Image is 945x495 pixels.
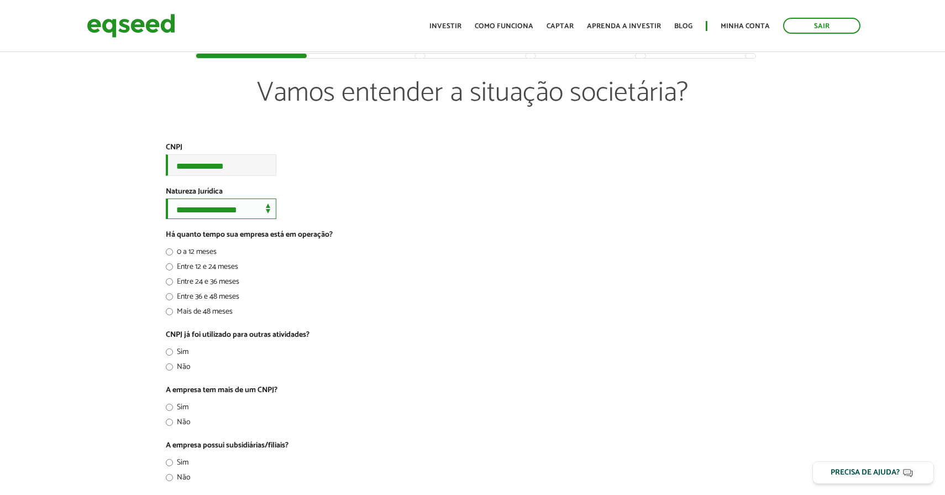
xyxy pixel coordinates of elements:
[166,263,238,274] label: Entre 12 e 24 meses
[166,419,191,430] label: Não
[166,248,173,256] input: 0 a 12 meses
[166,442,288,450] label: A empresa possui subsidiárias/filiais?
[166,293,239,304] label: Entre 36 e 48 meses
[674,23,692,30] a: Blog
[547,23,574,30] a: Captar
[166,363,173,371] input: Não
[166,348,188,359] label: Sim
[166,308,233,319] label: Mais de 48 meses
[166,419,173,426] input: Não
[166,248,217,259] label: 0 a 12 meses
[196,76,748,143] p: Vamos entender a situação societária?
[475,23,533,30] a: Como funciona
[166,293,173,300] input: Entre 36 e 48 meses
[166,459,188,470] label: Sim
[87,11,175,40] img: EqSeed
[429,23,461,30] a: Investir
[721,23,770,30] a: Minha conta
[166,348,173,356] input: Sim
[166,278,173,285] input: Entre 24 e 36 meses
[166,404,173,411] input: Sim
[166,363,191,374] label: Não
[166,231,333,239] label: Há quanto tempo sua empresa está em operação?
[166,387,277,394] label: A empresa tem mais de um CNPJ?
[166,144,182,152] label: CNPJ
[166,308,173,315] input: Mais de 48 meses
[166,404,188,415] label: Sim
[166,331,309,339] label: CNPJ já foi utilizado para outras atividades?
[783,18,860,34] a: Sair
[587,23,661,30] a: Aprenda a investir
[166,188,223,196] label: Natureza Jurídica
[166,263,173,270] input: Entre 12 e 24 meses
[166,474,173,481] input: Não
[166,459,173,466] input: Sim
[166,278,239,289] label: Entre 24 e 36 meses
[166,474,191,485] label: Não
